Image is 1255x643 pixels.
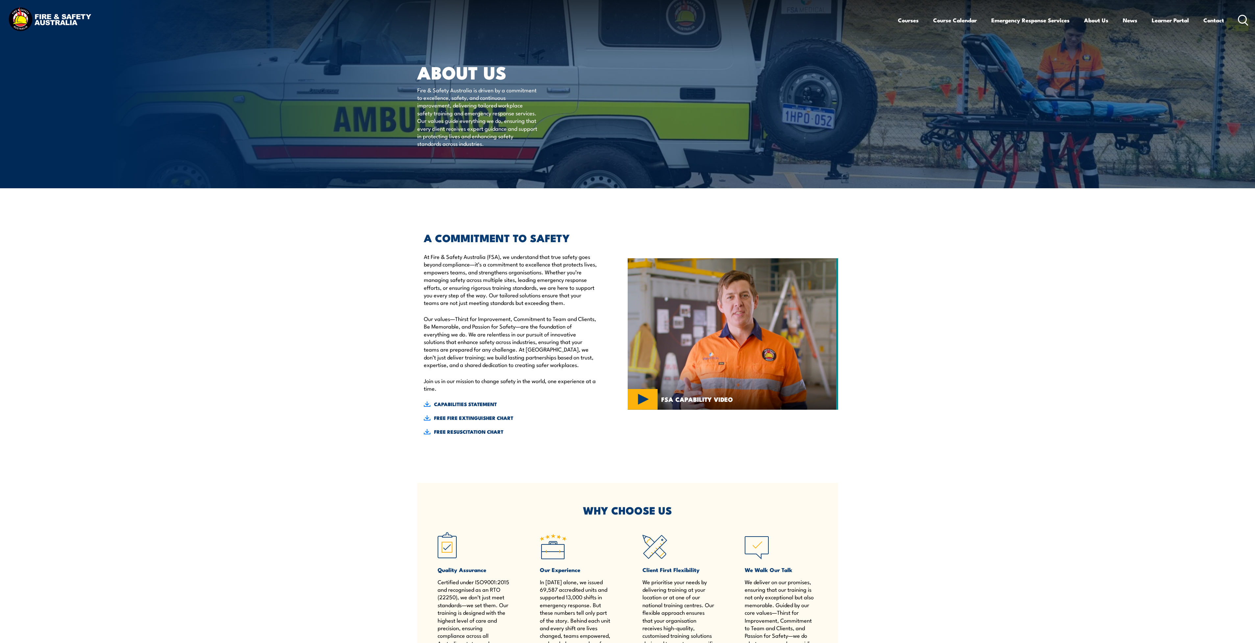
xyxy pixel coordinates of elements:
[438,505,818,515] h2: WHY CHOOSE US
[745,566,817,573] h4: We Walk Our Talk
[540,530,571,562] img: experience
[1152,11,1189,29] a: Learner Portal
[642,566,715,573] h4: Client First Flexibility
[424,315,597,369] p: Our values—Thirst for Improvement, Commitment to Team and Clients, Be Memorable, and Passion for ...
[1084,11,1108,29] a: About Us
[438,566,510,573] h4: Quality Assurance
[424,253,597,307] p: At Fire & Safety Australia (FSA), we understand that true safety goes beyond compliance—it’s a co...
[1123,11,1137,29] a: News
[417,86,537,148] p: Fire & Safety Australia is driven by a commitment to excellence, safety, and continuous improveme...
[898,11,919,29] a: Courses
[642,530,674,562] img: client-first
[417,64,580,80] h1: About Us
[438,530,469,562] img: quality
[628,258,838,410] img: person
[424,233,597,242] h2: A COMMITMENT TO SAFETY
[991,11,1070,29] a: Emergency Response Services
[933,11,977,29] a: Course Calendar
[424,414,597,422] a: FREE FIRE EXTINGUISHER CHART
[661,396,733,402] span: FSA CAPABILITY VIDEO
[745,530,776,562] img: dowhatwesay
[424,428,597,435] a: FREE RESUSCITATION CHART
[1203,11,1224,29] a: Contact
[424,401,597,408] a: CAPABILITIES STATEMENT
[540,566,613,573] h4: Our Experience
[424,377,597,392] p: Join us in our mission to change safety in the world, one experience at a time.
